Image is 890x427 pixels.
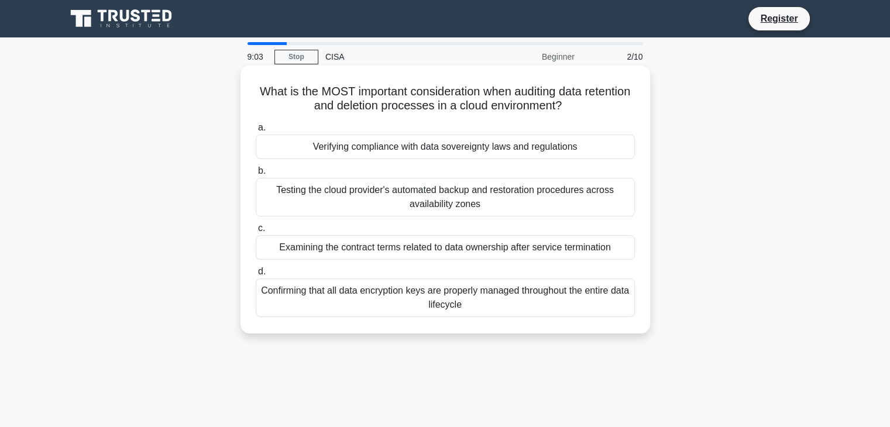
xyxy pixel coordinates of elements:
[258,166,266,175] span: b.
[240,45,274,68] div: 9:03
[255,84,636,113] h5: What is the MOST important consideration when auditing data retention and deletion processes in a...
[258,266,266,276] span: d.
[256,178,635,216] div: Testing the cloud provider's automated backup and restoration procedures across availability zones
[582,45,650,68] div: 2/10
[753,11,805,26] a: Register
[256,135,635,159] div: Verifying compliance with data sovereignty laws and regulations
[258,223,265,233] span: c.
[274,50,318,64] a: Stop
[318,45,479,68] div: CISA
[258,122,266,132] span: a.
[256,235,635,260] div: Examining the contract terms related to data ownership after service termination
[479,45,582,68] div: Beginner
[256,278,635,317] div: Confirming that all data encryption keys are properly managed throughout the entire data lifecycle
